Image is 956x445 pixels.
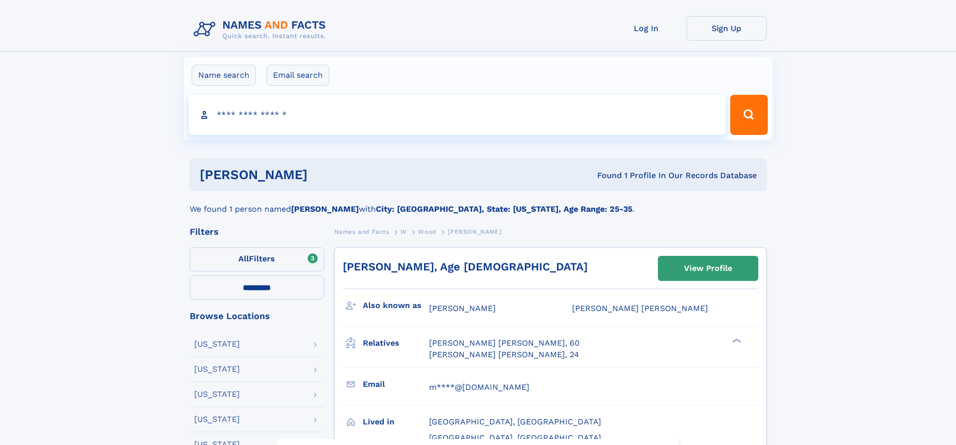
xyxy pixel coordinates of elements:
[189,95,726,135] input: search input
[363,376,429,393] h3: Email
[730,95,767,135] button: Search Button
[343,260,588,273] a: [PERSON_NAME], Age [DEMOGRAPHIC_DATA]
[684,257,732,280] div: View Profile
[291,204,359,214] b: [PERSON_NAME]
[190,191,767,215] div: We found 1 person named with .
[238,254,249,263] span: All
[429,304,496,313] span: [PERSON_NAME]
[192,65,256,86] label: Name search
[190,16,334,43] img: Logo Names and Facts
[418,228,436,235] span: Wood
[200,169,453,181] h1: [PERSON_NAME]
[266,65,329,86] label: Email search
[448,228,501,235] span: [PERSON_NAME]
[429,433,601,442] span: [GEOGRAPHIC_DATA], [GEOGRAPHIC_DATA]
[418,225,436,238] a: Wood
[194,390,240,398] div: [US_STATE]
[376,204,632,214] b: City: [GEOGRAPHIC_DATA], State: [US_STATE], Age Range: 25-35
[429,417,601,426] span: [GEOGRAPHIC_DATA], [GEOGRAPHIC_DATA]
[190,312,324,321] div: Browse Locations
[363,297,429,314] h3: Also known as
[400,225,407,238] a: W
[606,16,687,41] a: Log In
[334,225,389,238] a: Names and Facts
[572,304,708,313] span: [PERSON_NAME] [PERSON_NAME]
[194,415,240,423] div: [US_STATE]
[429,349,579,360] a: [PERSON_NAME] [PERSON_NAME], 24
[452,170,757,181] div: Found 1 Profile In Our Records Database
[190,227,324,236] div: Filters
[194,365,240,373] div: [US_STATE]
[190,247,324,271] label: Filters
[363,335,429,352] h3: Relatives
[363,413,429,430] h3: Lived in
[730,338,742,344] div: ❯
[658,256,758,280] a: View Profile
[194,340,240,348] div: [US_STATE]
[429,338,580,349] a: [PERSON_NAME] [PERSON_NAME], 60
[400,228,407,235] span: W
[687,16,767,41] a: Sign Up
